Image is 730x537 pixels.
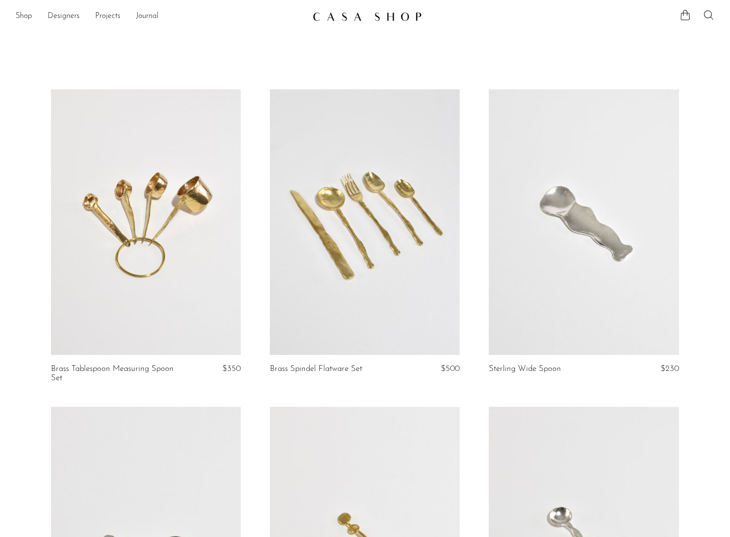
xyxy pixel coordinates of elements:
[95,10,120,23] a: Projects
[441,365,460,373] span: $500
[48,10,80,23] a: Designers
[270,365,362,373] a: Brass Spindel Flatware Set
[16,8,305,25] ul: NEW HEADER MENU
[16,10,32,23] a: Shop
[136,10,159,23] a: Journal
[222,365,241,373] span: $350
[16,8,305,25] nav: Desktop navigation
[489,365,561,373] a: Sterling Wide Spoon
[51,365,178,383] a: Brass Tablespoon Measuring Spoon Set
[661,365,679,373] span: $230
